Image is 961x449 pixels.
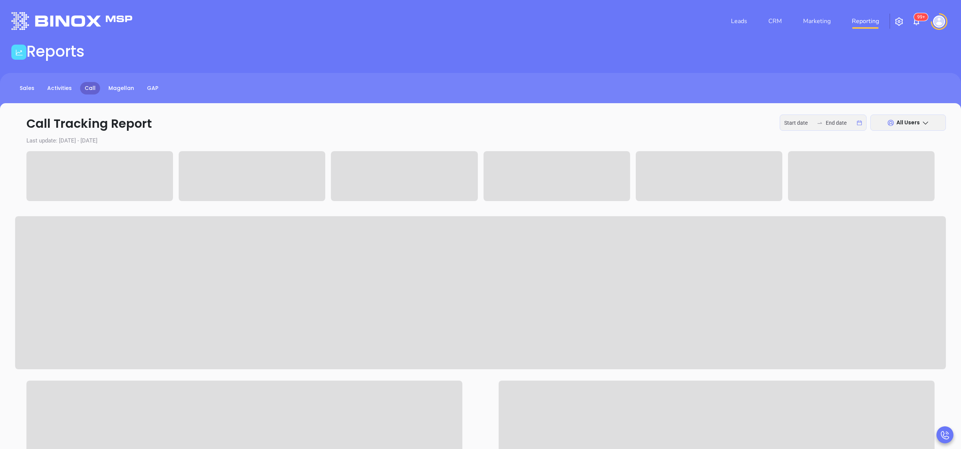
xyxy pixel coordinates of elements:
span: to [817,120,823,126]
p: Last update: [DATE] - [DATE] [15,136,946,145]
sup: 100 [914,13,928,21]
a: CRM [765,14,785,29]
h1: Reports [26,42,85,60]
a: Sales [15,82,39,94]
img: user [933,15,945,28]
a: GAP [142,82,163,94]
a: Reporting [849,14,882,29]
img: logo [11,12,132,30]
p: Call Tracking Report [15,115,946,133]
a: Call [80,82,100,94]
img: iconNotification [912,17,921,26]
span: swap-right [817,120,823,126]
a: Leads [728,14,750,29]
input: End date [826,119,855,127]
a: Marketing [800,14,834,29]
input: Start date [784,119,814,127]
img: iconSetting [895,17,904,26]
a: Activities [43,82,76,94]
a: Magellan [104,82,139,94]
span: All Users [896,119,920,126]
